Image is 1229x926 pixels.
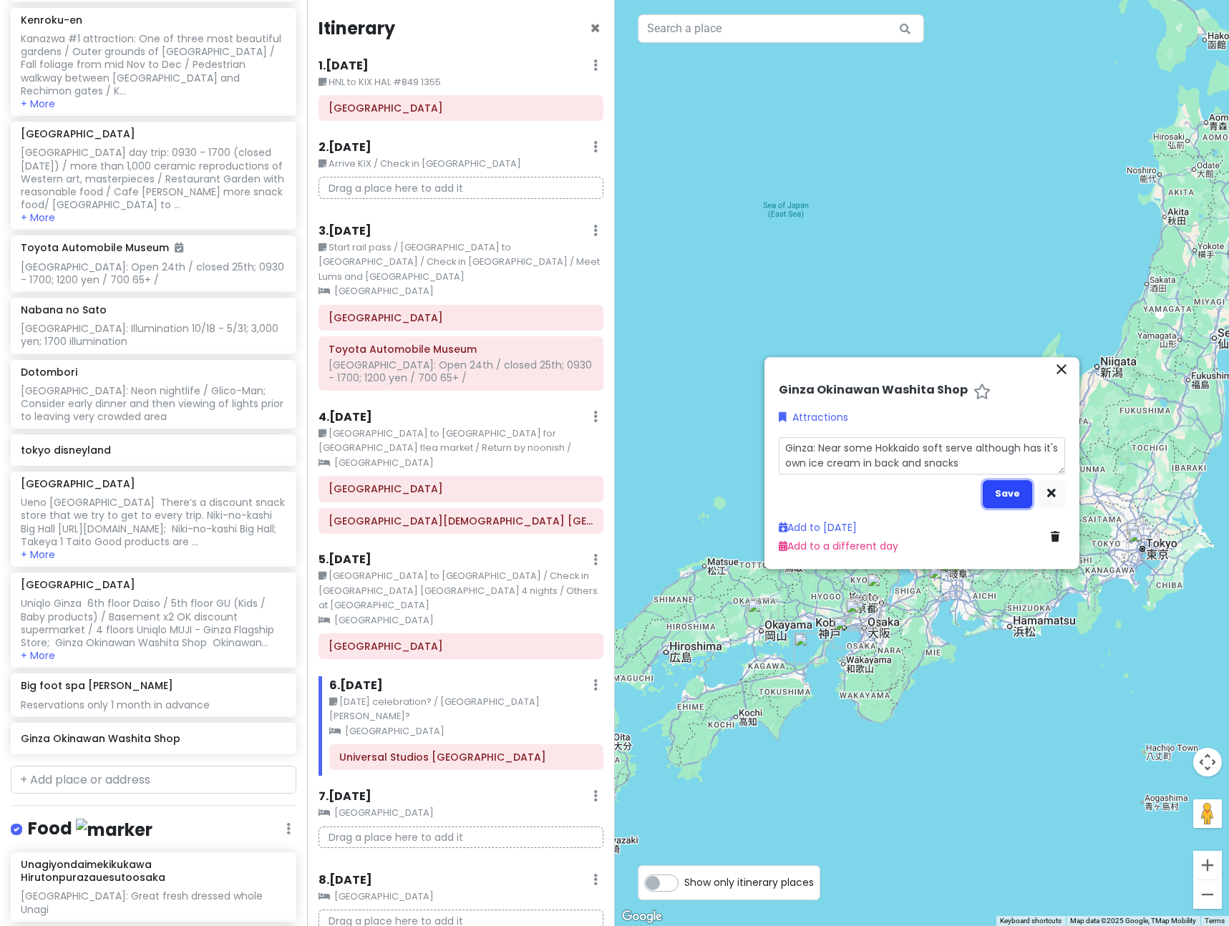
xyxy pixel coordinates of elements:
[21,303,107,316] h6: Nabana no Sato
[1193,880,1222,909] button: Zoom out
[319,224,371,239] h6: 3 . [DATE]
[21,477,135,490] h6: [GEOGRAPHIC_DATA]
[747,599,779,630] div: Okayama
[11,766,296,794] input: + Add place or address
[319,177,603,199] p: Drag a place here to add it
[21,444,286,457] h6: tokyo disneyland
[1128,529,1160,560] div: Hotel Villa Fontaine Grand Haneda Airport
[928,565,960,597] div: Nabana no Sato
[21,858,286,884] h6: Unagiyondaimekikukawa Hirutonpurazauesutoosaka
[21,146,286,211] div: [GEOGRAPHIC_DATA] day trip: 0930 - 1700 (closed [DATE]) / more than 1,000 ceramic reproductions o...
[329,102,593,114] h6: Kansai International Airport
[638,14,924,43] input: Search a place
[618,907,666,926] a: Open this area in Google Maps (opens a new window)
[1051,529,1065,545] a: Delete place
[319,827,603,849] p: Drag a place here to add it
[319,157,603,171] small: Arrive KIX / Check in [GEOGRAPHIC_DATA]
[329,515,593,527] h6: Kitano Temple kyoto
[1000,916,1062,926] button: Keyboard shortcuts
[794,633,825,664] div: Otsuka Museum of Art
[21,211,55,224] button: + More
[319,569,603,613] small: [GEOGRAPHIC_DATA] to [GEOGRAPHIC_DATA] / Check in [GEOGRAPHIC_DATA] [GEOGRAPHIC_DATA] 4 nights / ...
[850,595,881,627] div: Osaka Station
[319,552,371,567] h6: 5 . [DATE]
[21,384,286,424] div: [GEOGRAPHIC_DATA]: Neon nightlife / Glico-Man; Consider early dinner and then viewing of lights p...
[21,97,55,110] button: + More
[684,874,814,890] span: Show only itinerary places
[1052,360,1071,383] button: Close
[21,366,77,379] h6: Dotombori
[973,384,991,402] a: Star place
[779,437,1065,474] textarea: Ginza: Near some Hokkaido soft serve although has it's own ice cream in back and snacks
[319,806,603,820] small: [GEOGRAPHIC_DATA]
[21,578,135,591] h6: [GEOGRAPHIC_DATA]
[28,817,152,841] h4: Food
[319,284,603,298] small: [GEOGRAPHIC_DATA]
[319,456,603,470] small: [GEOGRAPHIC_DATA]
[21,597,286,649] div: Uniqlo Ginza 6th floor Daiso / 5th floor GU (Kids / Baby products) / Basement x2 OK discount supe...
[329,482,593,495] h6: Kyoto Station
[21,496,286,548] div: Ueno [GEOGRAPHIC_DATA] There’s a discount snack store that we try to get to every trip. Niki-no-k...
[319,17,395,39] h4: Itinerary
[329,311,593,324] h6: Nagoya Station
[319,410,372,425] h6: 4 . [DATE]
[1070,917,1196,925] span: Map data ©2025 Google, TMap Mobility
[867,573,898,605] div: Kyoto Station
[319,140,371,155] h6: 2 . [DATE]
[339,751,593,764] h6: Universal Studios Japan
[1193,851,1222,879] button: Zoom in
[779,539,898,553] a: Add to a different day
[319,890,603,904] small: [GEOGRAPHIC_DATA]
[779,384,968,399] h6: Ginza Okinawan Washita Shop
[21,548,55,561] button: + More
[21,260,286,286] div: [GEOGRAPHIC_DATA]: Open 24th / closed 25th; 0930 - 1700; 1200 yen / 700 65+ /
[21,732,286,745] h6: Ginza Okinawan Washita Shop
[618,907,666,926] img: Google
[951,558,983,590] div: Toyota Automobile Museum
[319,789,371,804] h6: 7 . [DATE]
[833,617,865,648] div: Kansai International Airport
[983,480,1032,508] button: Save
[329,343,593,356] h6: Toyota Automobile Museum
[319,613,603,628] small: [GEOGRAPHIC_DATA]
[779,409,848,425] a: Attractions
[21,14,82,26] h6: Kenroku-en
[319,59,369,74] h6: 1 . [DATE]
[21,127,135,140] h6: [GEOGRAPHIC_DATA]
[329,695,603,724] small: [DATE] celebration? / [GEOGRAPHIC_DATA] [PERSON_NAME]?
[1126,522,1157,553] div: Shinagawa Prince Hotel Main Tower
[590,20,601,37] button: Close
[319,427,603,456] small: [GEOGRAPHIC_DATA] to [GEOGRAPHIC_DATA] for [GEOGRAPHIC_DATA] flea market / Return by noonish /
[1193,799,1222,828] button: Drag Pegman onto the map to open Street View
[850,598,882,630] div: HOTEL ROYAL CLASSIC OSAKA
[76,819,152,841] img: marker
[319,873,372,888] h6: 8 . [DATE]
[1205,917,1225,925] a: Terms (opens in new tab)
[21,241,183,254] h6: Toyota Automobile Museum
[845,600,877,631] div: Osaka Aquarium Kaiyukan
[21,698,286,711] div: Reservations only 1 month in advance
[319,240,603,284] small: Start rail pass / [GEOGRAPHIC_DATA] to [GEOGRAPHIC_DATA] / Check in [GEOGRAPHIC_DATA] / Meet Lums...
[1193,748,1222,776] button: Map camera controls
[329,640,593,653] h6: Osaka Station
[779,520,857,535] a: Add to [DATE]
[319,75,603,89] small: HNL to KIX HAL #849 1355
[21,679,173,692] h6: Big foot spa [PERSON_NAME]
[21,322,286,348] div: [GEOGRAPHIC_DATA]: Illumination 10/18 - 5/31; 3,000 yen; 1700 illumination
[845,598,877,630] div: Universal Studios Japan
[175,243,183,253] i: Added to itinerary
[329,359,593,384] div: [GEOGRAPHIC_DATA]: Open 24th / closed 25th; 0930 - 1700; 1200 yen / 700 65+ /
[21,32,286,97] div: Kanazwa #1 attraction: One of three most beautiful gardens / Outer grounds of [GEOGRAPHIC_DATA] /...
[21,649,55,662] button: + More
[21,890,286,915] div: [GEOGRAPHIC_DATA]: Great fresh dressed whole Unagi
[329,678,383,693] h6: 6 . [DATE]
[329,724,603,739] small: [GEOGRAPHIC_DATA]
[850,596,881,628] div: Unagiyondaimekikukawa Hirutonpurazauesutoosaka
[590,16,601,40] span: Close itinerary
[1053,361,1070,378] i: close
